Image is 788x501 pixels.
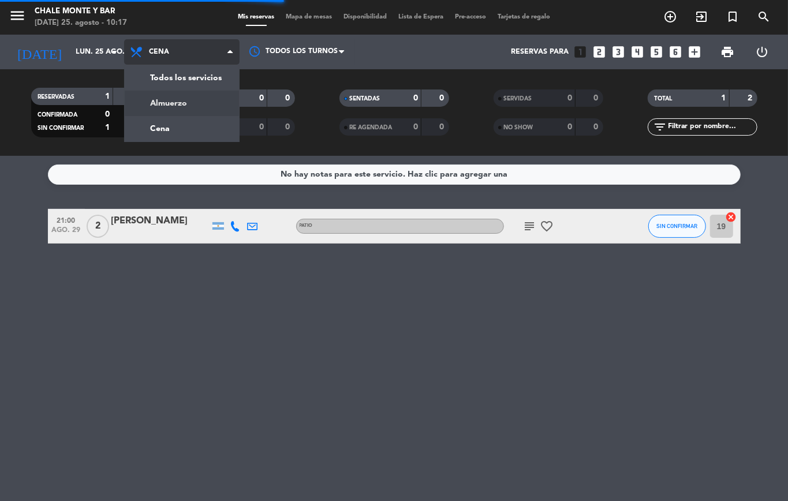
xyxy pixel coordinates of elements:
i: [DATE] [9,39,70,65]
span: Lista de Espera [393,14,449,20]
span: print [720,45,734,59]
strong: 0 [105,110,110,118]
span: PATIO [300,223,313,228]
span: RESERVADAS [38,94,75,100]
strong: 0 [567,94,572,102]
strong: 0 [567,123,572,131]
i: looks_one [573,44,588,59]
span: Mis reservas [232,14,280,20]
button: menu [9,7,26,28]
span: 2 [87,215,109,238]
strong: 0 [439,94,446,102]
div: LOG OUT [745,35,779,69]
span: Mapa de mesas [280,14,338,20]
i: turned_in_not [726,10,740,24]
i: subject [523,219,537,233]
span: 21:00 [52,213,81,226]
span: ago. 29 [52,226,81,240]
span: Tarjetas de regalo [492,14,556,20]
i: favorite_border [540,219,554,233]
strong: 0 [259,123,264,131]
span: SIN CONFIRMAR [656,223,697,229]
i: filter_list [653,120,667,134]
i: add_box [687,44,702,59]
strong: 2 [748,94,755,102]
span: Reservas para [511,48,569,56]
i: exit_to_app [694,10,708,24]
span: Disponibilidad [338,14,393,20]
span: CONFIRMADA [38,112,78,118]
i: add_circle_outline [663,10,677,24]
strong: 0 [593,123,600,131]
strong: 0 [439,123,446,131]
span: RE AGENDADA [350,125,393,130]
span: NO SHOW [504,125,533,130]
span: Pre-acceso [449,14,492,20]
strong: 0 [413,123,418,131]
span: SIN CONFIRMAR [38,125,84,131]
span: Cena [149,48,169,56]
i: arrow_drop_down [107,45,121,59]
strong: 0 [413,94,418,102]
i: looks_two [592,44,607,59]
strong: 1 [105,124,110,132]
strong: 1 [105,92,110,100]
span: SERVIDAS [504,96,532,102]
strong: 0 [593,94,600,102]
strong: 0 [285,94,292,102]
i: looks_3 [611,44,626,59]
span: SENTADAS [350,96,380,102]
i: search [757,10,771,24]
a: Cena [125,116,239,141]
div: [DATE] 25. agosto - 10:17 [35,17,127,29]
i: menu [9,7,26,24]
i: looks_4 [630,44,645,59]
span: TOTAL [655,96,673,102]
button: SIN CONFIRMAR [648,215,706,238]
i: looks_5 [649,44,664,59]
i: looks_6 [668,44,683,59]
div: [PERSON_NAME] [111,214,210,229]
i: power_settings_new [755,45,769,59]
input: Filtrar por nombre... [667,121,757,133]
a: Todos los servicios [125,65,239,91]
strong: 0 [285,123,292,131]
strong: 0 [259,94,264,102]
a: Almuerzo [125,91,239,116]
i: cancel [726,211,737,223]
div: No hay notas para este servicio. Haz clic para agregar una [281,168,507,181]
strong: 1 [722,94,726,102]
div: Chale Monte y Bar [35,6,127,17]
